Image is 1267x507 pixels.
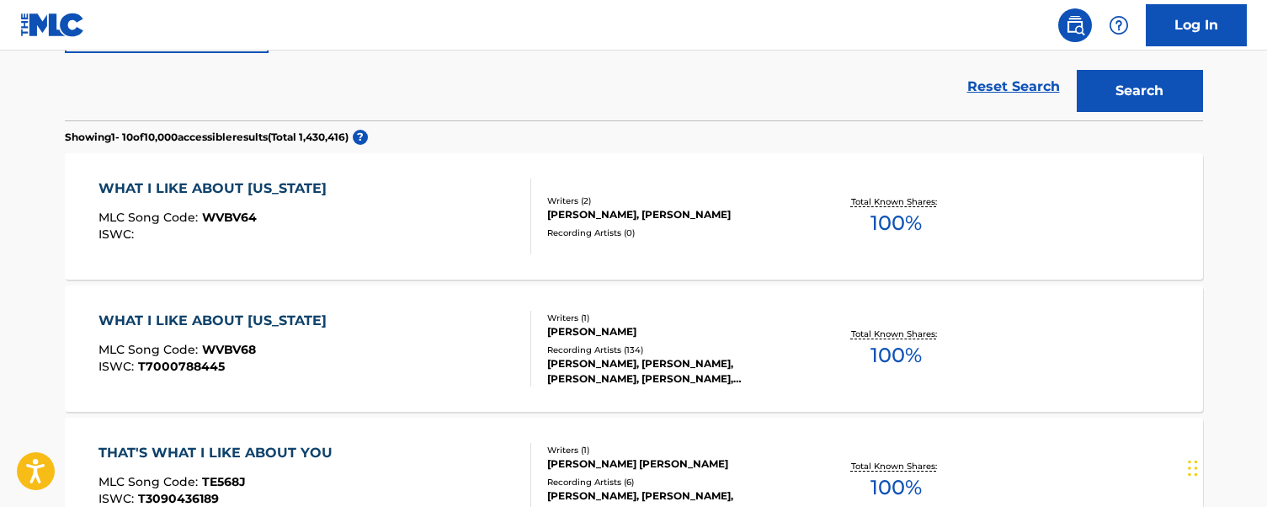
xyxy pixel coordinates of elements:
div: Help [1102,8,1136,42]
div: Writers ( 1 ) [547,312,801,324]
span: T7000788445 [138,359,225,374]
p: Total Known Shares: [851,195,941,208]
div: Writers ( 2 ) [547,195,801,207]
div: [PERSON_NAME], [PERSON_NAME] [547,207,801,222]
div: Drag [1188,443,1198,494]
img: search [1065,15,1085,35]
span: ? [353,130,368,145]
iframe: Chat Widget [1183,426,1267,507]
a: WHAT I LIKE ABOUT [US_STATE]MLC Song Code:WVBV68ISWC:T7000788445Writers (1)[PERSON_NAME]Recording... [65,286,1203,412]
div: WHAT I LIKE ABOUT [US_STATE] [98,179,335,199]
div: Recording Artists ( 6 ) [547,476,801,488]
div: THAT'S WHAT I LIKE ABOUT YOU [98,443,341,463]
span: MLC Song Code : [98,474,202,489]
span: ISWC : [98,491,138,506]
span: MLC Song Code : [98,342,202,357]
span: ISWC : [98,227,138,242]
img: MLC Logo [20,13,85,37]
span: 100 % [870,208,922,238]
img: help [1109,15,1129,35]
span: MLC Song Code : [98,210,202,225]
span: T3090436189 [138,491,219,506]
div: [PERSON_NAME] [547,324,801,339]
p: Total Known Shares: [851,460,941,472]
a: Log In [1146,4,1247,46]
p: Total Known Shares: [851,328,941,340]
div: [PERSON_NAME], [PERSON_NAME], [PERSON_NAME], [PERSON_NAME], [PERSON_NAME] [547,356,801,387]
span: 100 % [870,340,922,371]
a: Public Search [1058,8,1092,42]
p: Showing 1 - 10 of 10,000 accessible results (Total 1,430,416 ) [65,130,349,145]
div: Writers ( 1 ) [547,444,801,456]
span: WVBV64 [202,210,257,225]
div: Recording Artists ( 134 ) [547,344,801,356]
div: WHAT I LIKE ABOUT [US_STATE] [98,311,335,331]
span: ISWC : [98,359,138,374]
div: [PERSON_NAME] [PERSON_NAME] [547,456,801,472]
span: TE568J [202,474,246,489]
span: WVBV68 [202,342,256,357]
div: Recording Artists ( 0 ) [547,227,801,239]
button: Search [1077,70,1203,112]
span: 100 % [870,472,922,503]
a: Reset Search [959,68,1068,105]
a: WHAT I LIKE ABOUT [US_STATE]MLC Song Code:WVBV64ISWC:Writers (2)[PERSON_NAME], [PERSON_NAME]Recor... [65,153,1203,280]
